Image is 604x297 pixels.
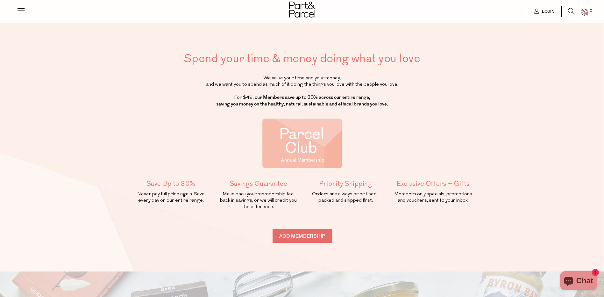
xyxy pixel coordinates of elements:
[540,9,554,14] span: Login
[305,179,386,189] h5: Priority Shipping
[131,179,211,189] h5: Save Up to 30%
[305,191,386,204] p: Orders are always prioritised - packed and shipped first.
[393,179,473,189] h5: Exclusive Offers + Gifts
[273,229,332,243] input: Add membership
[131,75,473,108] p: We value your time and your money, and we want you to spend as much of it doing the things you lo...
[581,9,587,15] a: 0
[527,6,562,17] a: Login
[131,51,473,66] h1: Spend your time & money doing what you love
[588,8,594,14] span: 0
[393,191,473,204] p: Members only specials, promotions and vouchers, sent to your inbox.
[131,191,211,204] p: Never pay full price again. Save every day on our entire range.
[289,2,315,18] img: Part&Parcel
[558,271,599,292] inbox-online-store-chat: Shopify online store chat
[218,179,299,189] h5: Savings Guarantee
[216,94,388,107] strong: , our Members save up to 30% across our entire range, saving you money on the healthy, natural, s...
[218,191,299,210] p: Make back your membership fee back in savings, or we will credit you the difference.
